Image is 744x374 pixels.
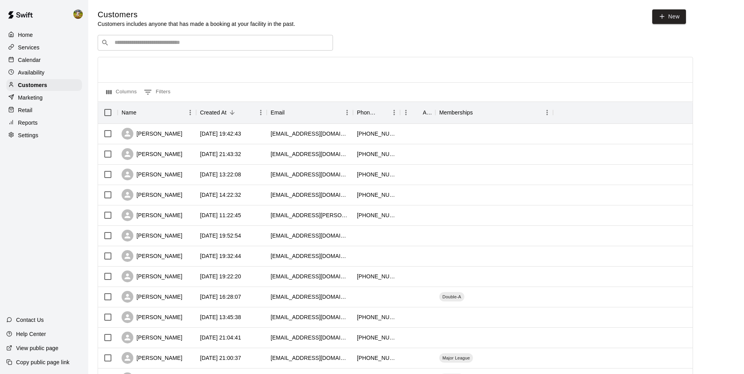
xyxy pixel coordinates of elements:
[271,232,349,240] div: khvann40@gmail.com
[423,102,431,123] div: Age
[439,292,464,301] div: Double-A
[439,353,473,363] div: Major League
[98,20,295,28] p: Customers includes anyone that has made a booking at your facility in the past.
[122,332,182,343] div: [PERSON_NAME]
[122,209,182,221] div: [PERSON_NAME]
[136,107,147,118] button: Sort
[6,79,82,91] a: Customers
[400,102,435,123] div: Age
[122,250,182,262] div: [PERSON_NAME]
[541,107,553,118] button: Menu
[357,334,396,341] div: +15122871490
[18,131,38,139] p: Settings
[271,130,349,138] div: hawkins3330@gmail.com
[18,81,47,89] p: Customers
[122,311,182,323] div: [PERSON_NAME]
[357,313,396,321] div: +19796352048
[357,130,396,138] div: +19795303330
[122,271,182,282] div: [PERSON_NAME]
[271,102,285,123] div: Email
[122,148,182,160] div: [PERSON_NAME]
[271,211,349,219] div: abby.a.thielen@gmail.com
[6,117,82,129] a: Reports
[18,119,38,127] p: Reports
[357,211,396,219] div: +19792196649
[16,344,58,352] p: View public page
[6,42,82,53] a: Services
[357,272,396,280] div: +17134098624
[473,107,484,118] button: Sort
[271,171,349,178] div: jerilyn1985@yahoo.com
[6,54,82,66] a: Calendar
[122,128,182,140] div: [PERSON_NAME]
[16,330,46,338] p: Help Center
[377,107,388,118] button: Sort
[227,107,238,118] button: Sort
[439,355,473,361] span: Major League
[18,31,33,39] p: Home
[353,102,400,123] div: Phone Number
[285,107,296,118] button: Sort
[98,9,295,20] h5: Customers
[122,291,182,303] div: [PERSON_NAME]
[6,67,82,78] a: Availability
[271,354,349,362] div: lyzellerobinson@gmail.com
[18,56,41,64] p: Calendar
[271,334,349,341] div: jnash@normangeeisd.org
[18,44,40,51] p: Services
[16,358,69,366] p: Copy public page link
[388,107,400,118] button: Menu
[98,35,333,51] div: Search customers by name or email
[200,211,241,219] div: 2025-08-06 11:22:45
[122,169,182,180] div: [PERSON_NAME]
[271,252,349,260] div: nashco3@outlook.com
[122,352,182,364] div: [PERSON_NAME]
[18,106,33,114] p: Retail
[357,354,396,362] div: +19794361012
[200,272,241,280] div: 2025-08-05 19:22:20
[200,293,241,301] div: 2025-08-04 16:28:07
[200,150,241,158] div: 2025-08-12 21:43:32
[357,171,396,178] div: +19797771133
[267,102,353,123] div: Email
[200,354,241,362] div: 2025-08-03 21:00:37
[200,130,241,138] div: 2025-08-14 19:42:43
[142,86,173,98] button: Show filters
[412,107,423,118] button: Sort
[271,150,349,158] div: tayl0rcar3y@gmail.com
[196,102,267,123] div: Created At
[652,9,686,24] a: New
[439,294,464,300] span: Double-A
[271,272,349,280] div: kreverett87@gmail.com
[122,230,182,241] div: [PERSON_NAME]
[118,102,196,123] div: Name
[18,94,43,102] p: Marketing
[271,191,349,199] div: chwilson93@yahoo.com
[357,191,396,199] div: +15126296700
[200,171,241,178] div: 2025-08-12 13:22:08
[6,129,82,141] a: Settings
[18,69,45,76] p: Availability
[72,6,88,22] div: Jhonny Montoya
[184,107,196,118] button: Menu
[104,86,139,98] button: Select columns
[6,29,82,41] a: Home
[341,107,353,118] button: Menu
[200,313,241,321] div: 2025-08-04 13:45:38
[73,9,83,19] img: Jhonny Montoya
[439,102,473,123] div: Memberships
[6,104,82,116] a: Retail
[6,92,82,103] div: Marketing
[16,316,44,324] p: Contact Us
[200,252,241,260] div: 2025-08-05 19:32:44
[122,102,136,123] div: Name
[271,293,349,301] div: ylanoaj@gmail.com
[357,150,396,158] div: +12542520953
